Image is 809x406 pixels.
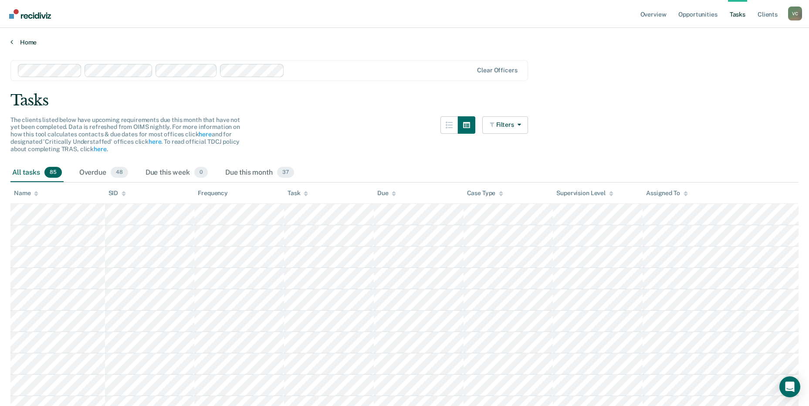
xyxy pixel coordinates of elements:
[788,7,802,20] div: V C
[144,163,210,183] div: Due this week0
[111,167,128,178] span: 48
[556,189,613,197] div: Supervision Level
[94,145,106,152] a: here
[288,189,308,197] div: Task
[10,163,64,183] div: All tasks85
[108,189,126,197] div: SID
[10,91,799,109] div: Tasks
[14,189,38,197] div: Name
[44,167,62,178] span: 85
[646,189,687,197] div: Assigned To
[477,67,517,74] div: Clear officers
[482,116,528,134] button: Filters
[467,189,504,197] div: Case Type
[788,7,802,20] button: Profile dropdown button
[277,167,294,178] span: 37
[198,189,228,197] div: Frequency
[10,38,799,46] a: Home
[10,116,240,152] span: The clients listed below have upcoming requirements due this month that have not yet been complet...
[199,131,211,138] a: here
[149,138,161,145] a: here
[779,376,800,397] div: Open Intercom Messenger
[377,189,396,197] div: Due
[78,163,130,183] div: Overdue48
[223,163,296,183] div: Due this month37
[9,9,51,19] img: Recidiviz
[194,167,208,178] span: 0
